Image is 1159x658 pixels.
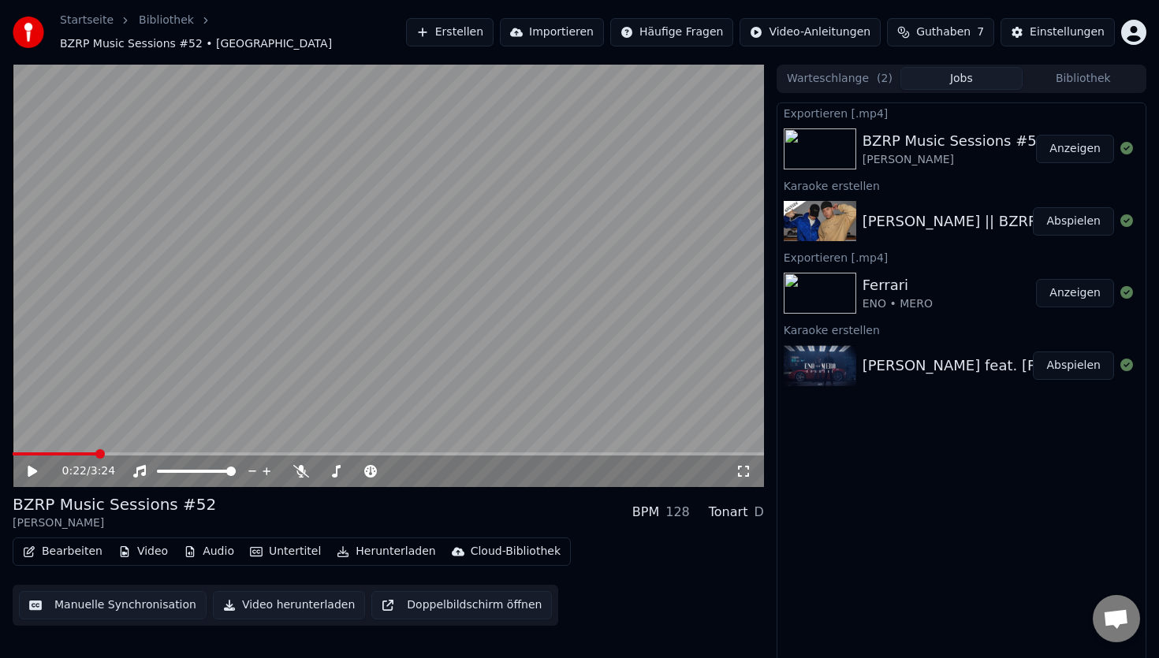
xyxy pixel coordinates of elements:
span: 7 [977,24,984,40]
button: Audio [177,541,240,563]
button: Video herunterladen [213,591,365,619]
button: Jobs [900,67,1022,90]
button: Warteschlange [779,67,900,90]
button: Doppelbildschirm öffnen [371,591,552,619]
img: youka [13,17,44,48]
div: Einstellungen [1030,24,1105,40]
button: Importieren [500,18,604,46]
span: ( 2 ) [877,71,893,87]
div: BZRP Music Sessions #52 [13,493,216,515]
div: BPM [632,503,659,522]
div: D [754,503,763,522]
div: Karaoke erstellen [777,176,1146,195]
button: Video-Anleitungen [740,18,881,46]
a: Startseite [60,13,114,28]
button: Abspielen [1033,207,1114,236]
a: Bibliothek [139,13,194,28]
button: Erstellen [406,18,494,46]
button: Video [112,541,174,563]
span: 0:22 [62,463,87,479]
div: [PERSON_NAME] [863,152,1045,168]
div: Ferrari [863,274,933,296]
button: Häufige Fragen [610,18,734,46]
button: Guthaben7 [887,18,994,46]
button: Bearbeiten [17,541,109,563]
button: Herunterladen [330,541,442,563]
div: BZRP Music Sessions #52 [863,130,1045,152]
div: [PERSON_NAME] [13,515,216,531]
button: Bibliothek [1023,67,1144,90]
div: Exportieren [.mp4] [777,103,1146,122]
a: Chat öffnen [1093,595,1140,642]
button: Abspielen [1033,351,1114,380]
div: 128 [665,503,690,522]
div: Exportieren [.mp4] [777,247,1146,266]
div: ENO • MERO [863,296,933,312]
span: Guthaben [916,24,971,40]
div: Cloud-Bibliothek [471,544,561,559]
div: [PERSON_NAME] feat. [PERSON_NAME] [863,355,1140,377]
div: Tonart [709,503,748,522]
div: / [62,463,100,479]
button: Manuelle Synchronisation [19,591,207,619]
button: Anzeigen [1036,279,1114,307]
button: Untertitel [244,541,327,563]
span: 3:24 [91,463,115,479]
div: Karaoke erstellen [777,320,1146,339]
nav: breadcrumb [60,13,406,52]
button: Anzeigen [1036,135,1114,163]
span: BZRP Music Sessions #52 • [GEOGRAPHIC_DATA] [60,36,332,52]
button: Einstellungen [1001,18,1115,46]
